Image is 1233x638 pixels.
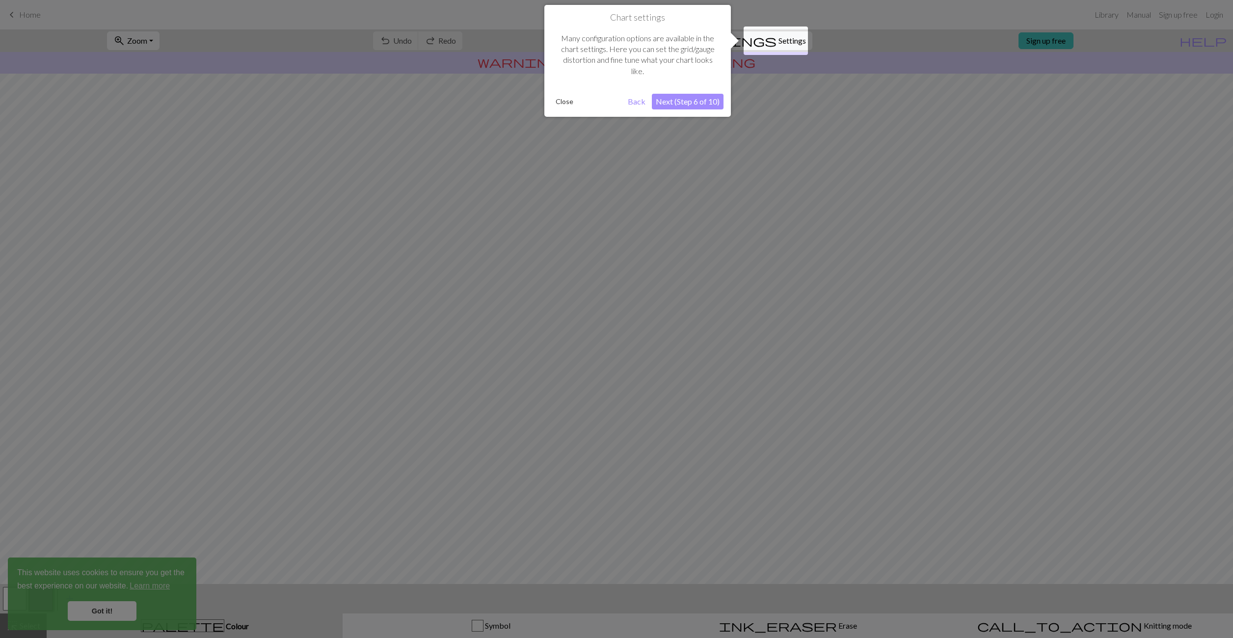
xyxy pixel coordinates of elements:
div: Chart settings [544,5,731,117]
div: Many configuration options are available in the chart settings. Here you can set the grid/gauge d... [552,23,724,87]
button: Next (Step 6 of 10) [652,94,724,109]
button: Close [552,94,577,109]
h1: Chart settings [552,12,724,23]
button: Back [624,94,649,109]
